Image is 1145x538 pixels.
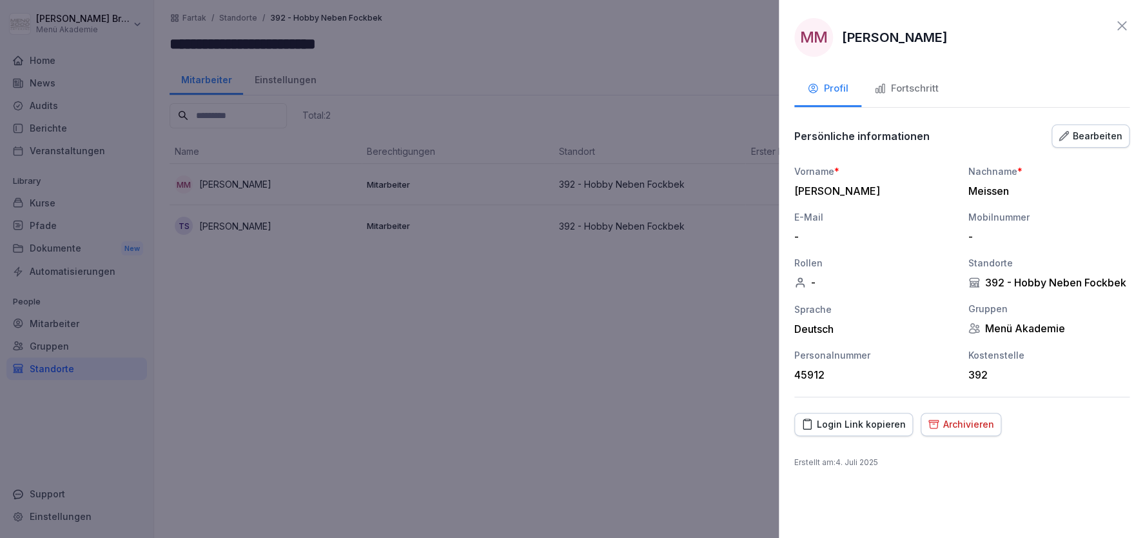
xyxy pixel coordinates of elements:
div: - [968,230,1123,243]
div: Personalnummer [794,348,955,362]
div: MM [794,18,833,57]
button: Archivieren [921,413,1001,436]
div: Standorte [968,256,1130,270]
div: Nachname [968,164,1130,178]
p: Persönliche informationen [794,130,930,143]
div: [PERSON_NAME] [794,184,949,197]
div: 45912 [794,368,949,381]
p: [PERSON_NAME] [842,28,948,47]
div: - [794,276,955,289]
div: Mobilnummer [968,210,1130,224]
div: 392 - Hobby Neben Fockbek [968,276,1130,289]
div: - [794,230,949,243]
div: 392 [968,368,1123,381]
div: Login Link kopieren [801,417,906,432]
button: Fortschritt [861,72,952,107]
div: Gruppen [968,302,1130,315]
button: Bearbeiten [1052,125,1130,148]
div: Kostenstelle [968,348,1130,362]
div: Menü Akademie [968,322,1130,335]
div: Meissen [968,184,1123,197]
button: Profil [794,72,861,107]
div: Bearbeiten [1059,129,1122,143]
div: Deutsch [794,323,955,335]
button: Login Link kopieren [794,413,913,436]
div: Fortschritt [874,81,939,96]
div: Archivieren [928,417,994,432]
div: E-Mail [794,210,955,224]
div: Sprache [794,303,955,316]
div: Vorname [794,164,955,178]
div: Profil [807,81,848,96]
div: Rollen [794,256,955,270]
p: Erstellt am : 4. Juli 2025 [794,457,1130,468]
